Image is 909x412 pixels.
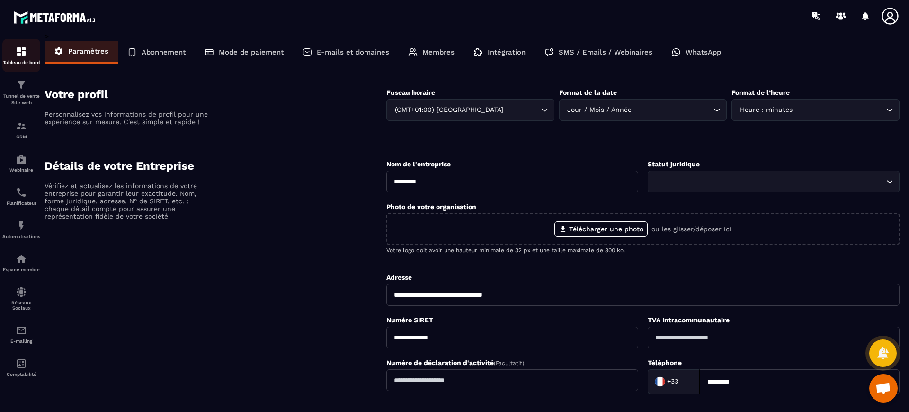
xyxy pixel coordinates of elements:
a: formationformationCRM [2,113,40,146]
label: Numéro de déclaration d'activité [386,359,524,366]
p: WhatsApp [686,48,721,56]
p: Abonnement [142,48,186,56]
img: formation [16,120,27,132]
img: automations [16,253,27,265]
label: Numéro SIRET [386,316,433,324]
p: Intégration [488,48,526,56]
label: Télécharger une photo [554,221,648,237]
label: Format de la date [559,89,617,96]
label: Format de l’heure [731,89,790,96]
p: SMS / Emails / Webinaires [559,48,652,56]
img: formation [16,79,27,91]
label: Nom de l'entreprise [386,160,451,168]
span: +33 [667,377,678,386]
a: schedulerschedulerPlanificateur [2,180,40,213]
label: Statut juridique [648,160,700,168]
p: Comptabilité [2,372,40,377]
a: automationsautomationsEspace membre [2,246,40,279]
label: Fuseau horaire [386,89,435,96]
input: Search for option [654,176,884,187]
img: automations [16,220,27,231]
label: TVA Intracommunautaire [648,316,730,324]
p: Tunnel de vente Site web [2,93,40,106]
input: Search for option [505,105,539,115]
input: Search for option [794,105,884,115]
img: social-network [16,286,27,298]
p: Vérifiez et actualisez les informations de votre entreprise pour garantir leur exactitude. Nom, f... [45,182,210,220]
p: E-mailing [2,339,40,344]
div: Search for option [648,171,900,192]
p: Planificateur [2,201,40,206]
a: formationformationTableau de bord [2,39,40,72]
p: ou les glisser/déposer ici [651,225,731,233]
p: E-mails et domaines [317,48,389,56]
h4: Votre profil [45,88,386,101]
div: Search for option [731,99,900,121]
p: Votre logo doit avoir une hauteur minimale de 32 px et une taille maximale de 300 ko. [386,247,900,254]
p: Tableau de bord [2,60,40,65]
img: email [16,325,27,336]
img: logo [13,9,98,26]
img: automations [16,154,27,165]
span: (GMT+01:00) [GEOGRAPHIC_DATA] [392,105,505,115]
img: scheduler [16,187,27,198]
h4: Détails de votre Entreprise [45,159,386,173]
div: Search for option [386,99,554,121]
img: formation [16,46,27,57]
input: Search for option [680,375,690,389]
a: automationsautomationsAutomatisations [2,213,40,246]
p: Paramètres [68,47,108,55]
input: Search for option [634,105,712,115]
label: Téléphone [648,359,682,366]
a: social-networksocial-networkRéseaux Sociaux [2,279,40,318]
span: (Facultatif) [494,360,524,366]
div: Ouvrir le chat [869,374,898,403]
p: Réseaux Sociaux [2,300,40,311]
img: Country Flag [651,372,669,391]
p: Mode de paiement [219,48,284,56]
a: automationsautomationsWebinaire [2,146,40,180]
p: Webinaire [2,167,40,173]
p: Automatisations [2,234,40,239]
a: emailemailE-mailing [2,318,40,351]
label: Adresse [386,274,412,281]
a: formationformationTunnel de vente Site web [2,72,40,113]
p: Membres [422,48,454,56]
p: CRM [2,134,40,139]
p: Personnalisez vos informations de profil pour une expérience sur mesure. C'est simple et rapide ! [45,110,210,126]
a: accountantaccountantComptabilité [2,351,40,384]
span: Heure : minutes [738,105,794,115]
div: Search for option [559,99,727,121]
img: accountant [16,358,27,369]
p: Espace membre [2,267,40,272]
label: Photo de votre organisation [386,203,476,211]
div: Search for option [648,369,700,394]
span: Jour / Mois / Année [565,105,634,115]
